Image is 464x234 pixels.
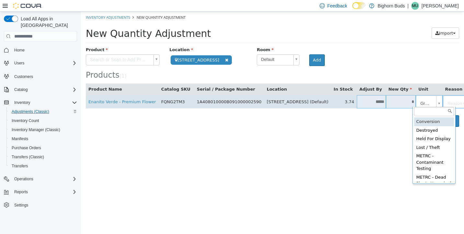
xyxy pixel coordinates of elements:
[333,140,373,162] div: METRC - Contaminant Testing
[12,86,30,94] button: Catalog
[407,2,409,10] p: |
[9,117,42,125] a: Inventory Count
[1,85,80,94] button: Catalog
[12,188,77,196] span: Reports
[4,43,77,227] nav: Complex example
[9,117,77,125] span: Inventory Count
[1,59,80,68] button: Users
[14,48,25,53] span: Home
[352,2,366,9] input: Dark Mode
[1,174,80,184] button: Operations
[9,126,77,134] span: Inventory Manager (Classic)
[12,86,77,94] span: Catalog
[14,100,30,105] span: Inventory
[333,132,373,140] div: Lost / Theft
[9,108,52,116] a: Adjustments (Classic)
[13,3,42,9] img: Cova
[12,46,77,54] span: Home
[9,135,31,143] a: Manifests
[6,143,80,152] button: Purchase Orders
[12,59,77,67] span: Users
[9,126,63,134] a: Inventory Manager (Classic)
[6,162,80,171] button: Transfers
[14,189,28,195] span: Reports
[333,106,373,115] div: Conversion
[1,200,80,210] button: Settings
[12,59,27,67] button: Users
[9,144,44,152] a: Purchase Orders
[1,98,80,107] button: Inventory
[6,107,80,116] button: Adjustments (Classic)
[12,201,31,209] a: Settings
[12,99,33,106] button: Inventory
[12,118,39,123] span: Inventory Count
[12,46,27,54] a: Home
[9,162,30,170] a: Transfers
[9,108,77,116] span: Adjustments (Classic)
[14,176,33,182] span: Operations
[12,73,36,81] a: Customers
[9,153,47,161] a: Transfers (Classic)
[1,72,80,81] button: Customers
[12,99,77,106] span: Inventory
[18,16,77,28] span: Load All Apps in [GEOGRAPHIC_DATA]
[378,2,405,10] p: Bighorn Buds
[9,153,77,161] span: Transfers (Classic)
[6,116,80,125] button: Inventory Count
[12,109,49,114] span: Adjustments (Classic)
[12,188,30,196] button: Reports
[6,152,80,162] button: Transfers (Classic)
[333,115,373,123] div: Destroyed
[411,2,419,10] div: Myra Uribe
[9,135,77,143] span: Manifests
[412,2,418,10] span: MU
[1,187,80,196] button: Reports
[327,3,347,9] span: Feedback
[12,175,77,183] span: Operations
[9,162,77,170] span: Transfers
[14,74,33,79] span: Customers
[12,154,44,160] span: Transfers (Classic)
[422,2,459,10] p: [PERSON_NAME]
[12,72,77,80] span: Customers
[12,175,36,183] button: Operations
[12,145,41,150] span: Purchase Orders
[9,144,77,152] span: Purchase Orders
[12,163,28,169] span: Transfers
[12,136,28,141] span: Manifests
[6,134,80,143] button: Manifests
[12,201,77,209] span: Settings
[12,127,60,132] span: Inventory Manager (Classic)
[14,203,28,208] span: Settings
[333,123,373,132] div: Held For Display
[14,61,24,66] span: Users
[333,162,373,176] div: METRC - Dead Plants Unpacked
[6,125,80,134] button: Inventory Manager (Classic)
[1,45,80,55] button: Home
[14,87,28,92] span: Catalog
